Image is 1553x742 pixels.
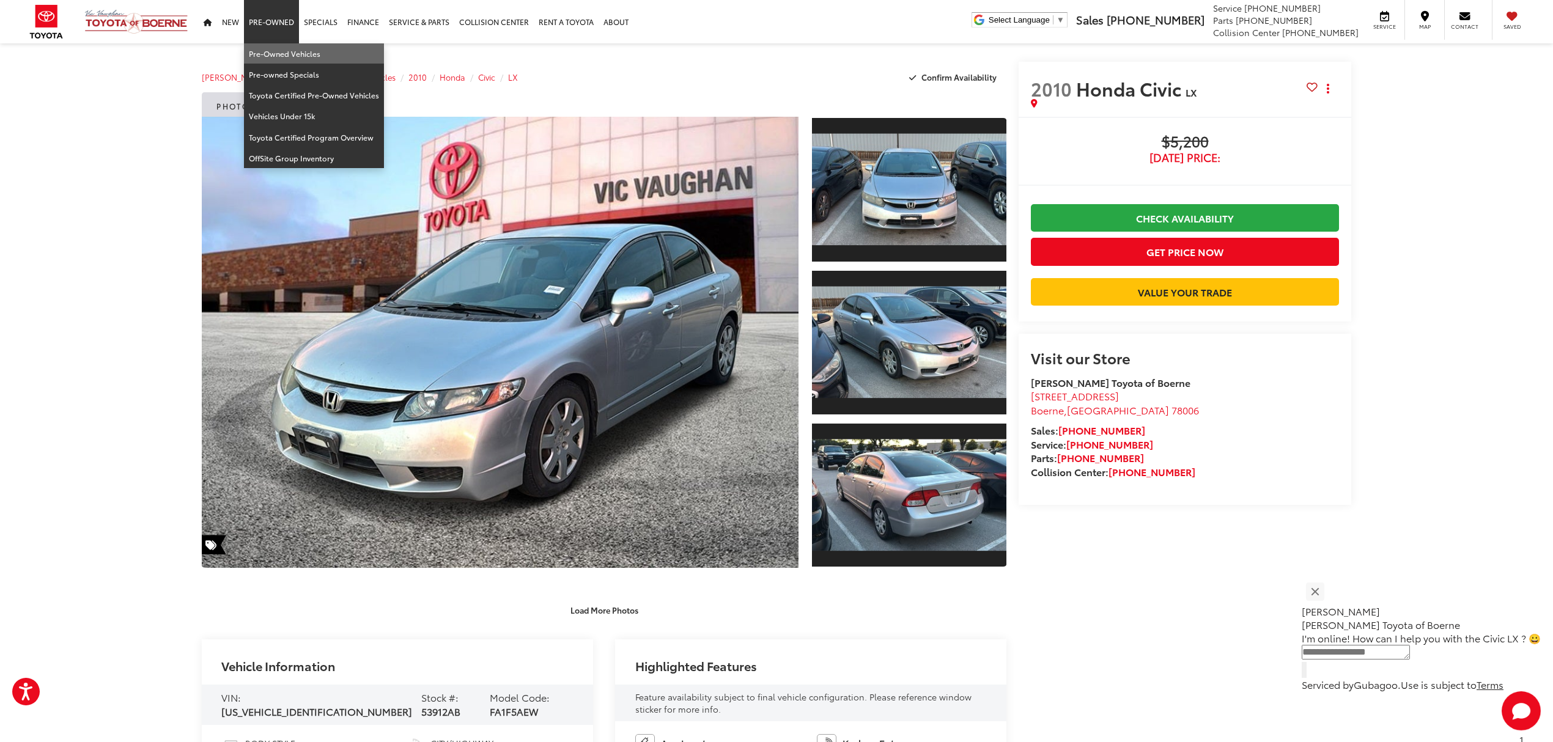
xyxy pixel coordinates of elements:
[1031,437,1153,451] strong: Service:
[1057,15,1064,24] span: ▼
[812,270,1006,416] a: Expand Photo 2
[1031,133,1339,152] span: $5,200
[1502,691,1541,730] svg: Start Chat
[202,92,270,117] a: Photos
[196,114,804,570] img: 2010 Honda Civic LX
[1499,23,1525,31] span: Saved
[1066,437,1153,451] a: [PHONE_NUMBER]
[1108,465,1195,479] a: [PHONE_NUMBER]
[1031,450,1144,465] strong: Parts:
[1031,389,1119,403] span: [STREET_ADDRESS]
[1058,423,1145,437] a: [PHONE_NUMBER]
[989,15,1050,24] span: Select Language
[1244,2,1321,14] span: [PHONE_NUMBER]
[1107,12,1204,28] span: [PHONE_NUMBER]
[1031,465,1195,479] strong: Collision Center:
[1031,152,1339,164] span: [DATE] Price:
[1236,14,1312,26] span: [PHONE_NUMBER]
[221,690,241,704] span: VIN:
[810,439,1008,551] img: 2010 Honda Civic LX
[1076,75,1186,101] span: Honda Civic
[902,67,1007,88] button: Confirm Availability
[1031,238,1339,265] button: Get Price Now
[635,659,757,672] h2: Highlighted Features
[635,691,972,715] span: Feature availability subject to final vehicle configuration. Please reference window sticker for ...
[202,72,331,83] a: [PERSON_NAME] Toyota of Boerne
[221,704,412,718] span: [US_VEHICLE_IDENTIFICATION_NUMBER]
[244,43,384,64] a: Pre-Owned Vehicles
[421,690,459,704] span: Stock #:
[1076,12,1104,28] span: Sales
[562,599,647,620] button: Load More Photos
[1031,389,1199,417] a: [STREET_ADDRESS] Boerne,[GEOGRAPHIC_DATA] 78006
[84,9,188,34] img: Vic Vaughan Toyota of Boerne
[244,127,384,148] a: Toyota Certified Program Overview
[1411,23,1438,31] span: Map
[1031,278,1339,306] a: Value Your Trade
[202,535,226,554] span: Special
[812,117,1006,263] a: Expand Photo 1
[244,106,384,127] a: Vehicles Under 15k
[221,659,335,672] h2: Vehicle Information
[812,422,1006,568] a: Expand Photo 3
[1067,403,1169,417] span: [GEOGRAPHIC_DATA]
[202,117,799,568] a: Expand Photo 0
[421,704,460,718] span: 53912AB
[1282,26,1359,39] span: [PHONE_NUMBER]
[1371,23,1398,31] span: Service
[1057,450,1144,465] a: [PHONE_NUMBER]
[244,148,384,168] a: OffSite Group Inventory
[490,690,550,704] span: Model Code:
[1031,75,1072,101] span: 2010
[440,72,465,83] a: Honda
[1213,26,1280,39] span: Collision Center
[1171,403,1199,417] span: 78006
[810,134,1008,246] img: 2010 Honda Civic LX
[244,85,384,106] a: Toyota Certified Pre-Owned Vehicles
[408,72,427,83] a: 2010
[1451,23,1478,31] span: Contact
[810,287,1008,399] img: 2010 Honda Civic LX
[1213,14,1233,26] span: Parts
[244,64,384,85] a: Pre-owned Specials
[921,72,997,83] span: Confirm Availability
[1031,375,1190,389] strong: [PERSON_NAME] Toyota of Boerne
[508,72,518,83] a: LX
[1327,84,1329,94] span: dropdown dots
[490,704,539,718] span: FA1F5AEW
[1031,423,1145,437] strong: Sales:
[478,72,495,83] a: Civic
[1213,2,1242,14] span: Service
[1031,350,1339,365] h2: Visit our Store
[1318,78,1339,99] button: Actions
[1186,85,1197,99] span: LX
[1031,204,1339,232] a: Check Availability
[989,15,1064,24] a: Select Language​
[1031,403,1199,417] span: ,
[1031,403,1064,417] span: Boerne
[1502,691,1541,730] button: Toggle Chat Window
